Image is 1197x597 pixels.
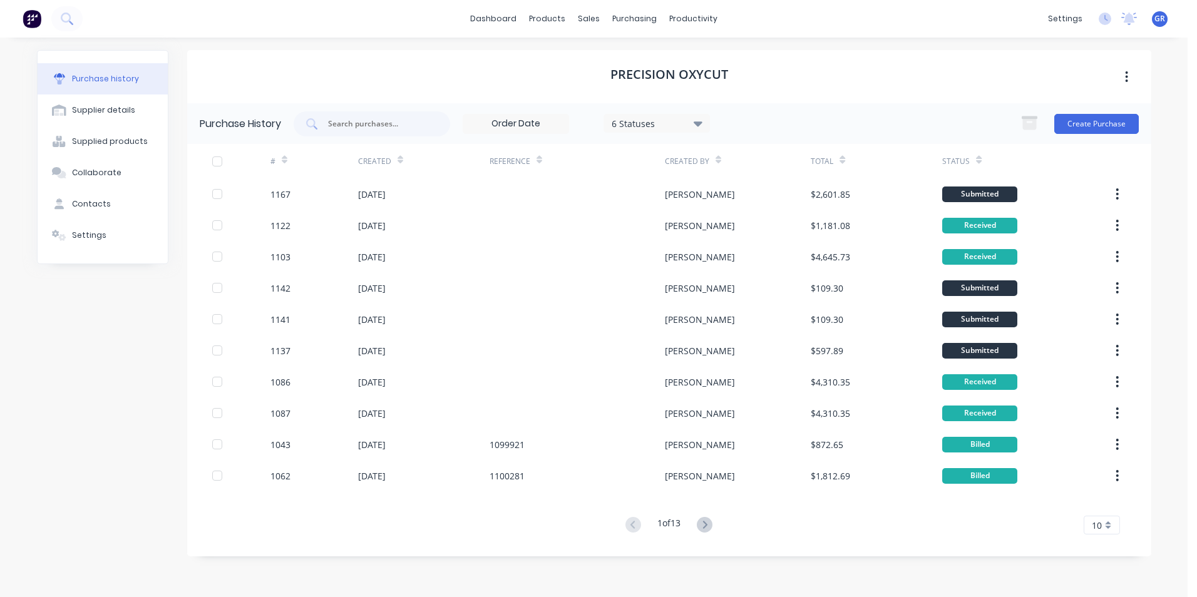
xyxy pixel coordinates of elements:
[665,219,735,232] div: [PERSON_NAME]
[38,126,168,157] button: Supplied products
[490,156,530,167] div: Reference
[490,469,525,482] div: 1100281
[665,282,735,295] div: [PERSON_NAME]
[358,375,386,389] div: [DATE]
[38,94,168,126] button: Supplier details
[270,438,290,451] div: 1043
[665,344,735,357] div: [PERSON_NAME]
[270,156,275,167] div: #
[358,438,386,451] div: [DATE]
[270,219,290,232] div: 1122
[200,116,281,131] div: Purchase History
[358,344,386,357] div: [DATE]
[811,469,850,482] div: $1,812.69
[72,105,135,116] div: Supplier details
[358,156,391,167] div: Created
[811,375,850,389] div: $4,310.35
[358,250,386,263] div: [DATE]
[1042,9,1089,28] div: settings
[463,115,568,133] input: Order Date
[270,344,290,357] div: 1137
[72,198,111,210] div: Contacts
[665,469,735,482] div: [PERSON_NAME]
[665,250,735,263] div: [PERSON_NAME]
[1154,13,1165,24] span: GR
[358,313,386,326] div: [DATE]
[811,407,850,420] div: $4,310.35
[811,156,833,167] div: Total
[1092,519,1102,532] span: 10
[358,282,386,295] div: [DATE]
[811,438,843,451] div: $872.65
[612,116,701,130] div: 6 Statuses
[811,250,850,263] div: $4,645.73
[942,249,1017,265] div: Received
[358,407,386,420] div: [DATE]
[38,63,168,94] button: Purchase history
[23,9,41,28] img: Factory
[270,282,290,295] div: 1142
[38,220,168,251] button: Settings
[942,312,1017,327] div: Submitted
[270,313,290,326] div: 1141
[942,406,1017,421] div: Received
[72,73,139,84] div: Purchase history
[665,188,735,201] div: [PERSON_NAME]
[270,250,290,263] div: 1103
[663,9,724,28] div: productivity
[270,469,290,482] div: 1062
[572,9,606,28] div: sales
[72,167,121,178] div: Collaborate
[665,156,709,167] div: Created By
[942,280,1017,296] div: Submitted
[665,375,735,389] div: [PERSON_NAME]
[811,313,843,326] div: $109.30
[811,219,850,232] div: $1,181.08
[327,118,431,130] input: Search purchases...
[811,188,850,201] div: $2,601.85
[942,468,1017,484] div: Billed
[464,9,523,28] a: dashboard
[942,374,1017,390] div: Received
[942,186,1017,202] div: Submitted
[38,157,168,188] button: Collaborate
[358,188,386,201] div: [DATE]
[942,343,1017,359] div: Submitted
[72,136,148,147] div: Supplied products
[610,67,728,82] h1: Precision Oxycut
[942,156,970,167] div: Status
[811,282,843,295] div: $109.30
[665,438,735,451] div: [PERSON_NAME]
[38,188,168,220] button: Contacts
[358,219,386,232] div: [DATE]
[811,344,843,357] div: $597.89
[72,230,106,241] div: Settings
[270,188,290,201] div: 1167
[665,407,735,420] div: [PERSON_NAME]
[1054,114,1139,134] button: Create Purchase
[358,469,386,482] div: [DATE]
[657,516,681,534] div: 1 of 13
[270,407,290,420] div: 1087
[606,9,663,28] div: purchasing
[490,438,525,451] div: 1099921
[942,437,1017,452] div: Billed
[270,375,290,389] div: 1086
[942,218,1017,233] div: Received
[523,9,572,28] div: products
[665,313,735,326] div: [PERSON_NAME]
